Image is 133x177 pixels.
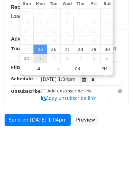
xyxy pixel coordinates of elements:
[72,114,99,126] a: Preview
[60,8,74,17] span: July 30, 2025
[11,89,41,94] strong: Unsubscribe
[47,26,60,35] span: August 12, 2025
[100,26,114,35] span: August 16, 2025
[59,63,96,75] input: Minute
[100,2,114,6] span: Sat
[33,35,47,45] span: August 18, 2025
[74,17,87,26] span: August 7, 2025
[47,45,60,54] span: August 26, 2025
[74,26,87,35] span: August 14, 2025
[87,35,100,45] span: August 22, 2025
[47,35,60,45] span: August 19, 2025
[33,26,47,35] span: August 11, 2025
[20,26,34,35] span: August 10, 2025
[60,26,74,35] span: August 13, 2025
[20,35,34,45] span: August 17, 2025
[33,17,47,26] span: August 4, 2025
[74,2,87,6] span: Thu
[20,2,34,6] span: Sun
[87,26,100,35] span: August 15, 2025
[47,88,92,94] label: Add unsubscribe link
[87,2,100,6] span: Fri
[11,35,122,42] h5: Advanced
[11,65,26,70] strong: Filters
[60,17,74,26] span: August 6, 2025
[74,35,87,45] span: August 21, 2025
[33,8,47,17] span: July 28, 2025
[57,62,59,75] span: :
[60,45,74,54] span: August 27, 2025
[87,17,100,26] span: August 8, 2025
[20,17,34,26] span: August 3, 2025
[100,8,114,17] span: August 2, 2025
[100,54,114,63] span: September 6, 2025
[20,63,58,75] input: Hour
[87,45,100,54] span: August 29, 2025
[60,54,74,63] span: September 3, 2025
[103,148,133,177] iframe: Chat Widget
[11,4,122,20] div: Loading...
[100,35,114,45] span: August 23, 2025
[74,8,87,17] span: July 31, 2025
[33,2,47,6] span: Mon
[33,54,47,63] span: September 1, 2025
[60,35,74,45] span: August 20, 2025
[100,45,114,54] span: August 30, 2025
[60,2,74,6] span: Wed
[41,96,96,101] a: Copy unsubscribe link
[47,8,60,17] span: July 29, 2025
[87,54,100,63] span: September 5, 2025
[100,17,114,26] span: August 9, 2025
[33,45,47,54] span: August 25, 2025
[74,54,87,63] span: September 4, 2025
[41,77,75,82] span: [DATE] 1:04pm
[47,54,60,63] span: September 2, 2025
[87,8,100,17] span: August 1, 2025
[47,17,60,26] span: August 5, 2025
[11,46,31,51] strong: Tracking
[20,8,34,17] span: July 27, 2025
[74,45,87,54] span: August 28, 2025
[20,54,34,63] span: August 31, 2025
[11,4,122,11] h5: Recipients
[96,62,113,75] span: Click to toggle
[11,76,33,81] strong: Schedule
[20,45,34,54] span: August 24, 2025
[5,114,71,126] a: Send on [DATE] 1:04pm
[47,2,60,6] span: Tue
